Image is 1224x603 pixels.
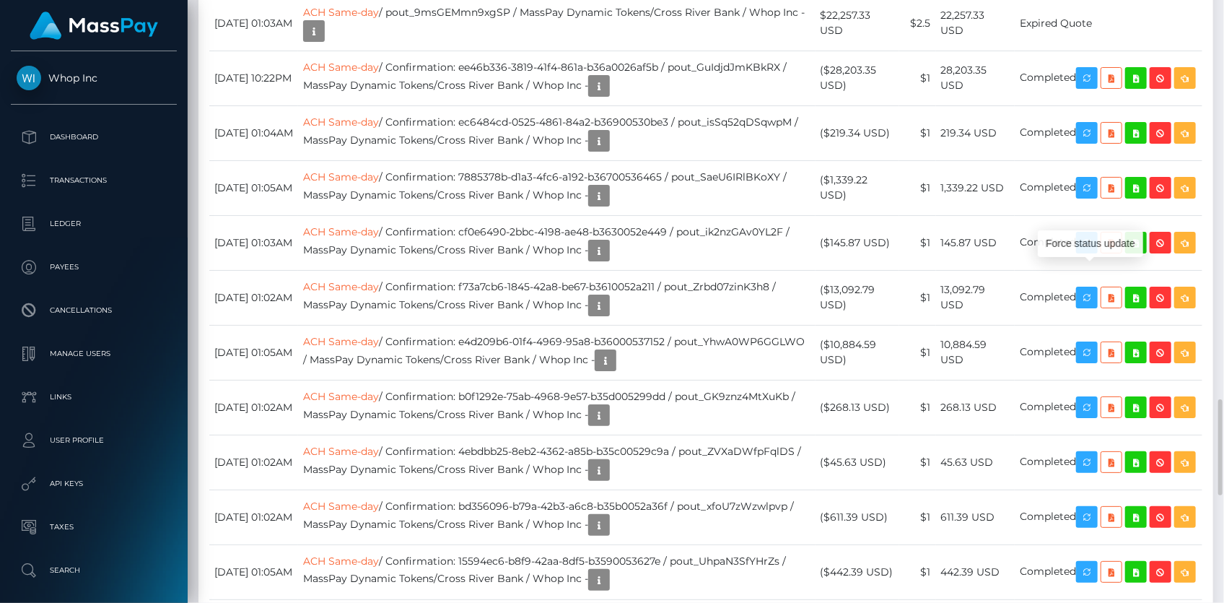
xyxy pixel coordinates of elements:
td: [DATE] 01:04AM [209,105,298,160]
p: Dashboard [17,126,171,148]
p: User Profile [17,430,171,451]
td: [DATE] 01:02AM [209,435,298,490]
p: Links [17,386,171,408]
a: ACH Same-day [303,170,379,183]
td: [DATE] 01:05AM [209,160,298,215]
td: / Confirmation: 7885378b-d1a3-4fc6-a192-b36700536465 / pout_SaeU6IRlBKoXY / MassPay Dynamic Token... [298,160,816,215]
a: Search [11,552,177,589]
td: ($268.13 USD) [816,380,899,435]
p: Payees [17,256,171,278]
a: ACH Same-day [303,390,379,403]
a: ACH Same-day [303,500,379,513]
td: [DATE] 01:02AM [209,380,298,435]
td: 219.34 USD [936,105,1015,160]
td: / Confirmation: ec6484cd-0525-4861-84a2-b36900530be3 / pout_isSq52qDSqwpM / MassPay Dynamic Token... [298,105,816,160]
td: 442.39 USD [936,545,1015,599]
p: API Keys [17,473,171,495]
td: / Confirmation: cf0e6490-2bbc-4198-ae48-b3630052e449 / pout_ik2nzGAv0YL2F / MassPay Dynamic Token... [298,215,816,270]
p: Cancellations [17,300,171,321]
td: ($13,092.79 USD) [816,270,899,325]
td: $1 [899,160,936,215]
td: 45.63 USD [936,435,1015,490]
td: / Confirmation: bd356096-b79a-42b3-a6c8-b35b0052a36f / pout_xfoU7zWzwlpvp / MassPay Dynamic Token... [298,490,816,545]
a: Dashboard [11,119,177,155]
a: ACH Same-day [303,116,379,129]
td: $1 [899,105,936,160]
td: $1 [899,380,936,435]
td: [DATE] 10:22PM [209,51,298,105]
a: Links [11,379,177,415]
p: Search [17,560,171,581]
td: 145.87 USD [936,215,1015,270]
a: User Profile [11,422,177,459]
p: Ledger [17,213,171,235]
a: Ledger [11,206,177,242]
td: Completed [1015,160,1202,215]
td: $1 [899,270,936,325]
a: ACH Same-day [303,61,379,74]
a: ACH Same-day [303,6,379,19]
td: ($442.39 USD) [816,545,899,599]
a: ACH Same-day [303,225,379,238]
a: Cancellations [11,292,177,329]
td: Completed [1015,545,1202,599]
td: Completed [1015,325,1202,380]
td: [DATE] 01:02AM [209,270,298,325]
a: Transactions [11,162,177,199]
a: Payees [11,249,177,285]
td: $1 [899,215,936,270]
td: / Confirmation: ee46b336-3819-41f4-861a-b36a0026af5b / pout_GuIdjdJmKBkRX / MassPay Dynamic Token... [298,51,816,105]
a: ACH Same-day [303,555,379,568]
td: ($1,339.22 USD) [816,160,899,215]
td: 28,203.35 USD [936,51,1015,105]
p: Transactions [17,170,171,191]
a: API Keys [11,466,177,502]
p: Taxes [17,516,171,538]
img: Whop Inc [17,66,41,90]
td: / Confirmation: f73a7cb6-1845-42a8-be67-b3610052a211 / pout_Zrbd07zinK3h8 / MassPay Dynamic Token... [298,270,816,325]
td: ($145.87 USD) [816,215,899,270]
td: Completed [1015,380,1202,435]
td: Completed [1015,105,1202,160]
td: Completed [1015,51,1202,105]
td: 611.39 USD [936,490,1015,545]
td: 268.13 USD [936,380,1015,435]
td: / Confirmation: e4d209b6-01f4-4969-95a8-b36000537152 / pout_YhwA0WP6GGLWO / MassPay Dynamic Token... [298,325,816,380]
td: ($28,203.35 USD) [816,51,899,105]
td: ($45.63 USD) [816,435,899,490]
td: ($10,884.59 USD) [816,325,899,380]
p: Manage Users [17,343,171,365]
td: Completed [1015,490,1202,545]
td: [DATE] 01:02AM [209,490,298,545]
td: ($611.39 USD) [816,490,899,545]
a: ACH Same-day [303,335,379,348]
div: Force status update [1038,230,1143,257]
td: 13,092.79 USD [936,270,1015,325]
td: Completed [1015,435,1202,490]
a: Manage Users [11,336,177,372]
img: MassPay Logo [30,12,158,40]
td: Completed [1015,215,1202,270]
td: Completed [1015,270,1202,325]
td: [DATE] 01:03AM [209,215,298,270]
td: / Confirmation: 4ebdbb25-8eb2-4362-a85b-b35c00529c9a / pout_ZVXaDWfpFqlDS / MassPay Dynamic Token... [298,435,816,490]
span: Whop Inc [11,71,177,84]
a: ACH Same-day [303,445,379,458]
td: 10,884.59 USD [936,325,1015,380]
td: / Confirmation: b0f1292e-75ab-4968-9e57-b35d005299dd / pout_GK9znz4MtXuKb / MassPay Dynamic Token... [298,380,816,435]
a: Taxes [11,509,177,545]
td: [DATE] 01:05AM [209,545,298,599]
td: ($219.34 USD) [816,105,899,160]
a: ACH Same-day [303,280,379,293]
td: $1 [899,545,936,599]
td: $1 [899,490,936,545]
td: $1 [899,325,936,380]
td: / Confirmation: 15594ec6-b8f9-42aa-8df5-b3590053627e / pout_UhpaN3SfYHrZs / MassPay Dynamic Token... [298,545,816,599]
td: 1,339.22 USD [936,160,1015,215]
td: $1 [899,435,936,490]
td: $1 [899,51,936,105]
td: [DATE] 01:05AM [209,325,298,380]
